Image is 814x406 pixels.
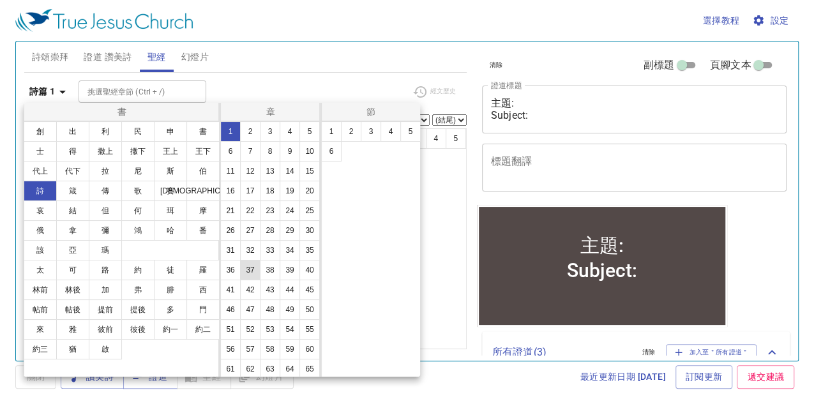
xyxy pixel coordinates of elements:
[299,319,320,340] button: 55
[240,200,260,221] button: 22
[56,299,89,320] button: 帖後
[24,141,57,162] button: 士
[280,299,300,320] button: 49
[186,161,220,181] button: 伯
[299,280,320,300] button: 45
[299,121,320,142] button: 5
[121,299,155,320] button: 提後
[240,319,260,340] button: 52
[154,181,187,201] button: 賽
[24,260,57,280] button: 太
[154,200,187,221] button: 珥
[280,260,300,280] button: 39
[220,220,241,241] button: 26
[186,299,220,320] button: 門
[280,359,300,379] button: 64
[89,240,122,260] button: 瑪
[299,240,320,260] button: 35
[154,161,187,181] button: 斯
[361,121,381,142] button: 3
[299,359,320,379] button: 65
[89,121,122,142] button: 利
[154,319,187,340] button: 約一
[56,181,89,201] button: 箴
[154,260,187,280] button: 徒
[223,105,318,118] p: 章
[299,220,320,241] button: 30
[321,121,342,142] button: 1
[280,161,300,181] button: 14
[89,220,122,241] button: 彌
[240,339,260,359] button: 57
[89,319,122,340] button: 彼前
[56,240,89,260] button: 亞
[154,280,187,300] button: 腓
[381,121,401,142] button: 4
[260,161,280,181] button: 13
[89,339,122,359] button: 啟
[90,28,160,77] div: 主題: Subject:
[280,319,300,340] button: 54
[56,121,89,142] button: 出
[260,200,280,221] button: 23
[220,141,241,162] button: 6
[220,359,241,379] button: 61
[121,280,155,300] button: 弗
[186,260,220,280] button: 羅
[400,121,421,142] button: 5
[299,200,320,221] button: 25
[240,121,260,142] button: 2
[186,280,220,300] button: 西
[240,141,260,162] button: 7
[154,141,187,162] button: 王上
[186,121,220,142] button: 書
[24,220,57,241] button: 俄
[24,161,57,181] button: 代上
[341,121,361,142] button: 2
[154,220,187,241] button: 哈
[280,181,300,201] button: 19
[154,121,187,142] button: 申
[186,200,220,221] button: 摩
[56,141,89,162] button: 得
[24,319,57,340] button: 來
[186,181,220,201] button: [DEMOGRAPHIC_DATA]
[260,319,280,340] button: 53
[324,105,418,118] p: 節
[121,141,155,162] button: 撒下
[280,220,300,241] button: 29
[280,141,300,162] button: 9
[220,319,241,340] button: 51
[220,260,241,280] button: 36
[89,260,122,280] button: 路
[240,280,260,300] button: 42
[220,280,241,300] button: 41
[260,121,280,142] button: 3
[299,260,320,280] button: 40
[121,260,155,280] button: 約
[240,240,260,260] button: 32
[24,121,57,142] button: 創
[220,161,241,181] button: 11
[24,240,57,260] button: 該
[121,181,155,201] button: 歌
[299,161,320,181] button: 15
[220,200,241,221] button: 21
[121,161,155,181] button: 尼
[56,339,89,359] button: 猶
[240,161,260,181] button: 12
[299,181,320,201] button: 20
[56,260,89,280] button: 可
[186,319,220,340] button: 約二
[260,260,280,280] button: 38
[220,181,241,201] button: 16
[56,220,89,241] button: 拿
[220,121,241,142] button: 1
[321,141,342,162] button: 6
[280,240,300,260] button: 34
[280,121,300,142] button: 4
[280,200,300,221] button: 24
[56,161,89,181] button: 代下
[24,280,57,300] button: 林前
[240,220,260,241] button: 27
